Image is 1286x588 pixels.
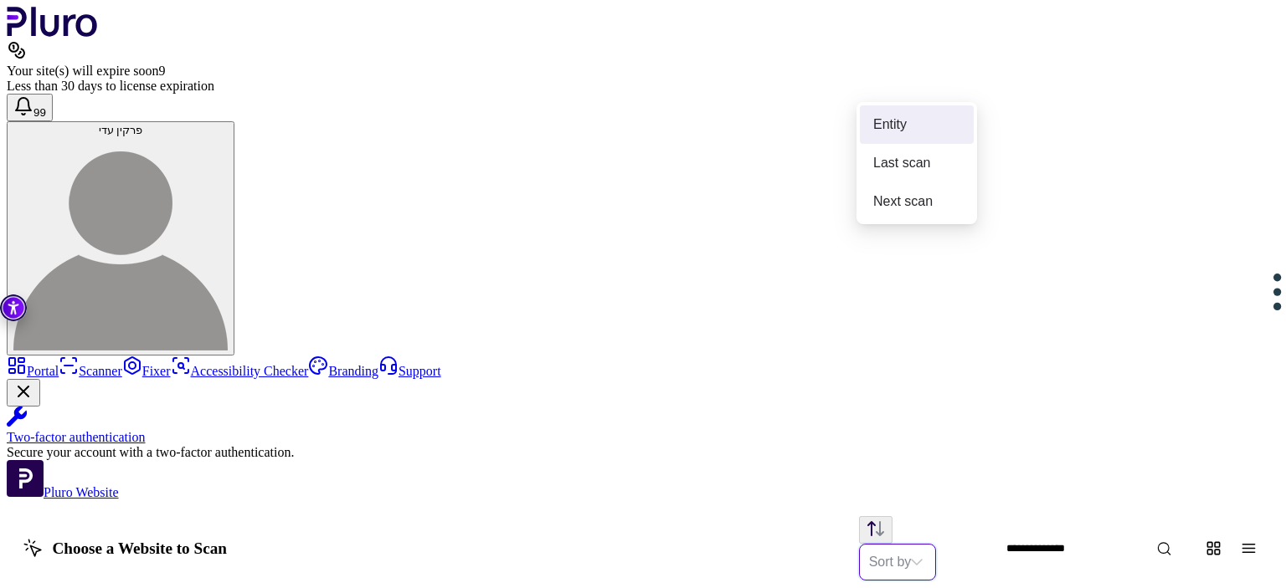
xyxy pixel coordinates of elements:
a: Fixer [122,364,171,378]
a: Branding [308,364,378,378]
a: Two-factor authentication [7,406,1279,445]
button: Close Two-factor authentication notification [7,379,40,406]
div: Last scan [873,154,960,172]
aside: Sidebar menu [7,355,1279,500]
div: Less than 30 days to license expiration [7,79,1279,94]
button: Change content view type to table [1234,534,1263,563]
div: Next scan [873,192,960,211]
img: פרקין עדי [13,136,228,350]
a: Logo [7,25,98,39]
span: 9 [158,64,165,78]
a: Portal [7,364,59,378]
button: פרקין עדיפרקין עדי [7,121,234,355]
div: Last scan [860,144,974,182]
input: Website Search [995,534,1226,563]
button: Change sorting direction [859,516,892,544]
div: Next scan [860,182,974,221]
h1: Choose a Website to Scan [23,538,227,560]
div: Set sorting [859,544,937,580]
span: פרקין עדי [99,124,143,136]
a: Accessibility Checker [171,364,309,378]
div: Two-factor authentication [7,430,1279,445]
div: Entity [873,115,960,134]
button: Open notifications, you have 382 new notifications [7,94,53,121]
a: Support [378,364,441,378]
a: Open Pluro Website [7,485,119,499]
a: Scanner [59,364,122,378]
div: Entity [860,105,974,144]
div: Your site(s) will expire soon [7,64,1279,79]
span: 99 [33,106,46,119]
div: Secure your account with a two-factor authentication. [7,445,1279,460]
